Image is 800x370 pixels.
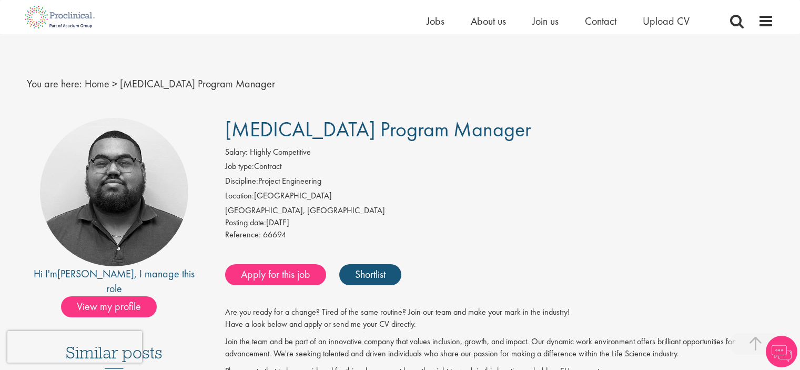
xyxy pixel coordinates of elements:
[225,190,774,205] li: [GEOGRAPHIC_DATA]
[225,161,254,173] label: Job type:
[225,229,261,241] label: Reference:
[120,77,275,91] span: [MEDICAL_DATA] Program Manager
[225,336,774,360] p: Join the team and be part of an innovative company that values inclusion, growth, and impact. Our...
[471,14,506,28] a: About us
[263,229,286,240] span: 66694
[225,175,258,187] label: Discipline:
[225,217,266,228] span: Posting date:
[61,298,167,312] a: View my profile
[225,264,326,285] a: Apply for this job
[532,14,559,28] a: Join us
[40,118,188,266] img: imeage of recruiter Ashley Bennett
[250,146,311,157] span: Highly Competitive
[57,267,134,281] a: [PERSON_NAME]
[225,175,774,190] li: Project Engineering
[225,190,254,202] label: Location:
[225,217,774,229] div: [DATE]
[27,77,82,91] span: You are here:
[643,14,690,28] a: Upload CV
[7,331,142,363] iframe: reCAPTCHA
[225,116,531,143] span: [MEDICAL_DATA] Program Manager
[225,146,248,158] label: Salary:
[61,296,157,317] span: View my profile
[225,161,774,175] li: Contract
[112,77,117,91] span: >
[85,77,109,91] a: breadcrumb link
[766,336,797,367] img: Chatbot
[225,205,774,217] div: [GEOGRAPHIC_DATA], [GEOGRAPHIC_DATA]
[585,14,616,28] a: Contact
[427,14,444,28] a: Jobs
[27,266,202,296] div: Hi I'm , I manage this role
[225,306,774,331] p: Are you ready for a change? Tired of the same routine? Join our team and make your mark in the in...
[339,264,401,285] a: Shortlist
